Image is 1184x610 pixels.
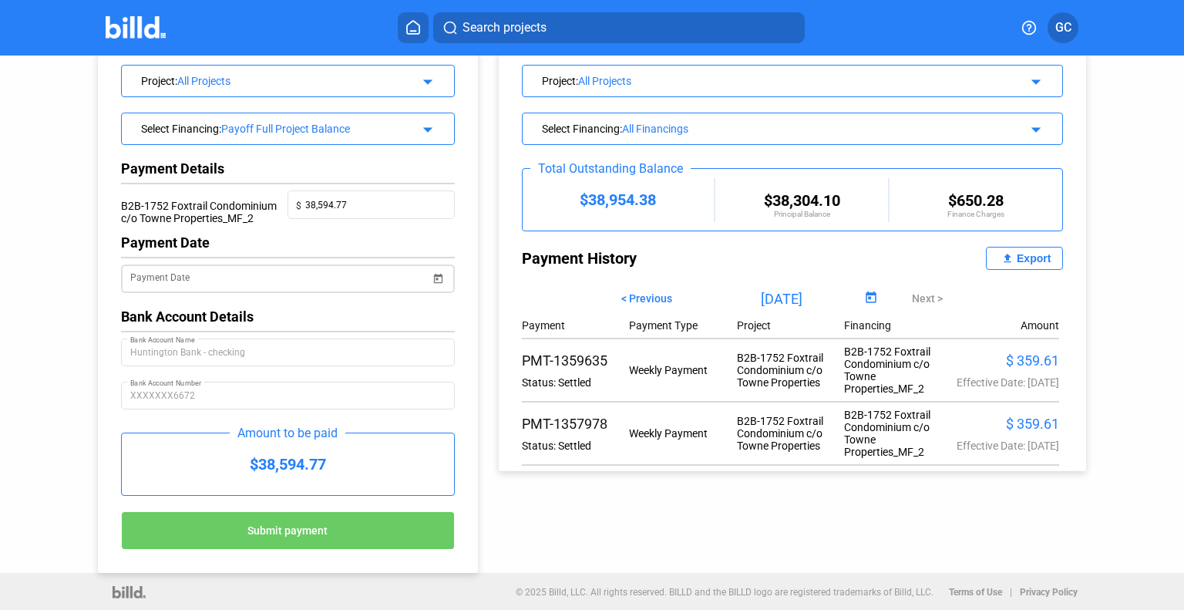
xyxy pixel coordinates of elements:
[844,409,951,458] div: B2B-1752 Foxtrail Condominium c/o Towne Properties_MF_2
[890,191,1062,210] div: $650.28
[737,319,844,332] div: Project
[861,288,882,309] button: Open calendar
[986,247,1063,270] button: Export
[177,75,405,87] div: All Projects
[952,376,1059,389] div: Effective Date: [DATE]
[1024,118,1043,136] mat-icon: arrow_drop_down
[900,285,954,312] button: Next >
[230,426,345,440] div: Amount to be paid
[296,193,305,214] span: $
[949,587,1002,598] b: Terms of Use
[141,72,405,87] div: Project
[219,123,221,135] span: :
[1055,19,1071,37] span: GC
[576,75,578,87] span: :
[221,123,405,135] div: Payoff Full Project Balance
[610,285,684,312] button: < Previous
[737,352,844,389] div: B2B-1752 Foxtrail Condominium c/o Towne Properties
[121,511,455,550] button: Submit payment
[141,120,405,135] div: Select Financing
[122,433,454,495] div: $38,594.77
[912,292,943,305] span: Next >
[1048,12,1078,43] button: GC
[952,440,1059,452] div: Effective Date: [DATE]
[952,352,1059,369] div: $ 359.61
[113,586,146,598] img: logo
[522,416,629,432] div: PMT-1357978
[629,427,736,440] div: Weekly Payment
[530,161,691,176] div: Total Outstanding Balance
[1017,252,1051,265] div: Export
[998,249,1017,268] mat-icon: file_upload
[542,72,993,87] div: Project
[523,190,714,209] div: $38,954.38
[305,193,446,214] input: 0.00
[578,75,993,87] div: All Projects
[621,292,672,305] span: < Previous
[121,234,455,251] div: Payment Date
[715,191,888,210] div: $38,304.10
[844,345,951,395] div: B2B-1752 Foxtrail Condominium c/o Towne Properties_MF_2
[431,261,446,277] button: Open calendar
[416,118,435,136] mat-icon: arrow_drop_down
[522,247,792,270] div: Payment History
[106,16,166,39] img: Billd Company Logo
[737,415,844,452] div: B2B-1752 Foxtrail Condominium c/o Towne Properties
[890,210,1062,218] div: Finance Charges
[175,75,177,87] span: :
[1021,319,1059,332] div: Amount
[522,440,629,452] div: Status: Settled
[1024,70,1043,89] mat-icon: arrow_drop_down
[416,70,435,89] mat-icon: arrow_drop_down
[1020,587,1078,598] b: Privacy Policy
[844,319,951,332] div: Financing
[247,524,328,537] span: Submit payment
[620,123,622,135] span: :
[715,210,888,218] div: Principal Balance
[522,352,629,369] div: PMT-1359635
[522,376,629,389] div: Status: Settled
[522,319,629,332] div: Payment
[462,19,547,37] span: Search projects
[516,587,933,598] p: © 2025 Billd, LLC. All rights reserved. BILLD and the BILLD logo are registered trademarks of Bil...
[952,416,1059,432] div: $ 359.61
[121,190,288,234] div: B2B-1752 Foxtrail Condominium c/o Towne Properties_MF_2
[622,123,993,135] div: All Financings
[433,12,805,43] button: Search projects
[121,160,288,177] div: Payment Details
[629,364,736,376] div: Weekly Payment
[1010,587,1012,598] p: |
[629,319,736,332] div: Payment Type
[121,308,455,325] div: Bank Account Details
[542,120,993,135] div: Select Financing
